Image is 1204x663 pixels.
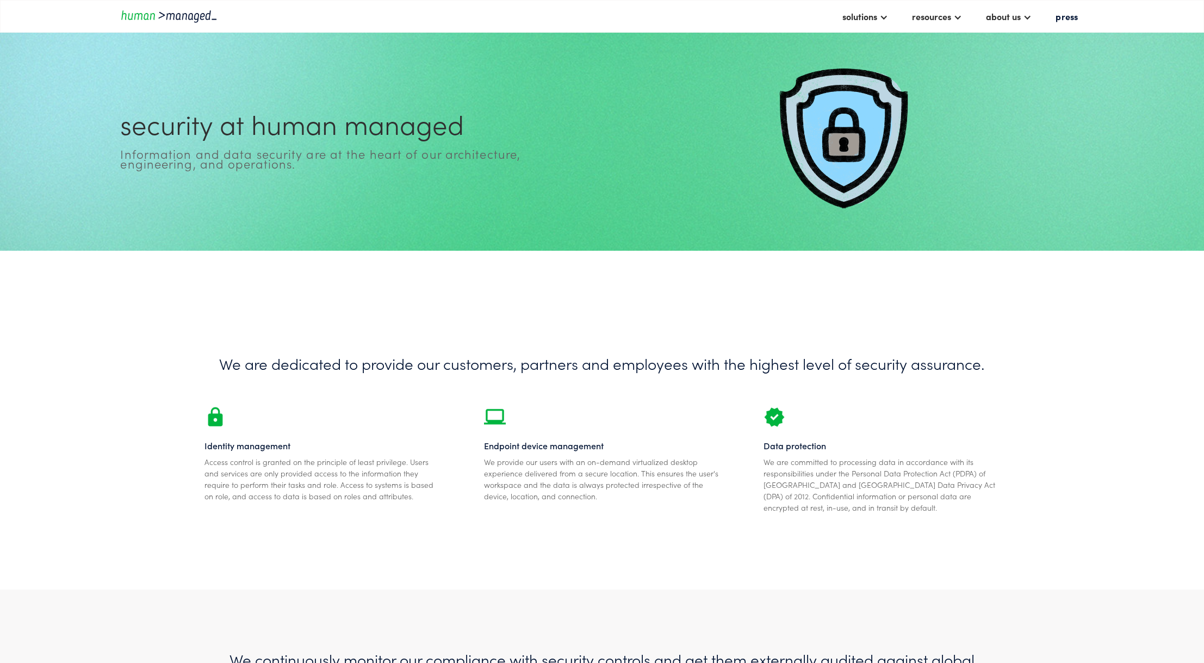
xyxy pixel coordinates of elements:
div: about us [980,7,1037,26]
div: We provide our users with an on-demand virtualized desktop experience delivered from a secure loc... [484,456,720,502]
div: resources [912,10,951,23]
div: Endpoint device management [484,439,720,452]
div: solutions [837,7,893,26]
div: about us [986,10,1021,23]
a: press [1050,7,1083,26]
div: resources [907,7,967,26]
div: Data protection [764,439,1000,452]
div: We are committed to processing data in accordance with its responsibilities under the Personal Da... [764,456,1000,513]
div: Information and data security are at the heart of our architecture, engineering, and operations. [120,149,598,169]
h1: security at Human managed [120,109,598,138]
div: Identity management [204,439,440,452]
h1: We are dedicated to provide our customers, partners and employees with the highest level of secur... [204,355,999,373]
a: home [120,9,218,23]
div: solutions [842,10,877,23]
div: Access control is granted on the principle of least privilege. Users and services are only provid... [204,456,440,502]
